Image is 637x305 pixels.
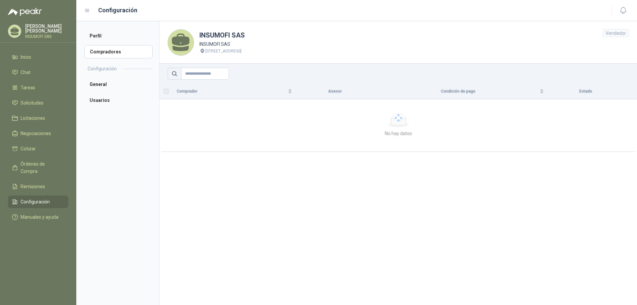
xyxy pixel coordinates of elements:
[602,29,629,37] div: Vendedor
[8,81,68,94] a: Tareas
[8,97,68,109] a: Solicitudes
[25,35,68,38] p: INSUMOFI SAS
[21,183,45,190] span: Remisiones
[21,53,31,61] span: Inicio
[21,99,43,107] span: Solicitudes
[8,8,42,16] img: Logo peakr
[84,45,153,58] a: Compradores
[8,127,68,140] a: Negociaciones
[8,66,68,79] a: Chat
[21,160,62,175] span: Órdenes de Compra
[8,158,68,178] a: Órdenes de Compra
[21,145,36,152] span: Cotizar
[8,112,68,124] a: Licitaciones
[25,24,68,33] p: [PERSON_NAME] [PERSON_NAME]
[88,65,117,72] h2: Configuración
[84,94,153,107] a: Usuarios
[199,30,245,40] h1: INSUMOFI SAS
[8,195,68,208] a: Configuración
[21,69,31,76] span: Chat
[199,40,245,48] p: INSUMOFI SAS
[8,142,68,155] a: Cotizar
[21,114,45,122] span: Licitaciones
[98,6,137,15] h1: Configuración
[84,29,153,42] a: Perfil
[21,84,35,91] span: Tareas
[84,78,153,91] a: General
[205,48,242,54] p: [STREET_ADDRESS]
[8,180,68,193] a: Remisiones
[21,130,51,137] span: Negociaciones
[21,198,50,205] span: Configuración
[8,211,68,223] a: Manuales y ayuda
[8,51,68,63] a: Inicio
[21,213,58,221] span: Manuales y ayuda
